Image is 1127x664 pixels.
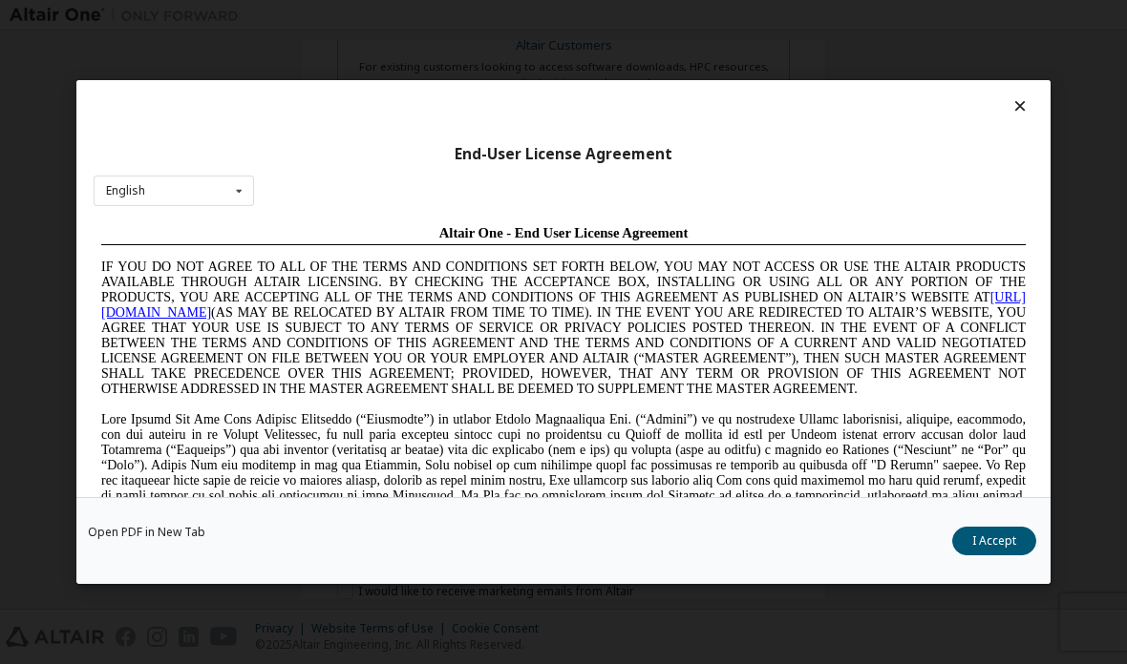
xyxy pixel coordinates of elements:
div: English [106,185,145,197]
span: Altair One - End User License Agreement [346,8,595,23]
a: [URL][DOMAIN_NAME] [8,73,932,102]
span: IF YOU DO NOT AGREE TO ALL OF THE TERMS AND CONDITIONS SET FORTH BELOW, YOU MAY NOT ACCESS OR USE... [8,42,932,178]
span: Lore Ipsumd Sit Ame Cons Adipisc Elitseddo (“Eiusmodte”) in utlabor Etdolo Magnaaliqua Eni. (“Adm... [8,195,932,346]
button: I Accept [952,527,1036,555]
a: Open PDF in New Tab [88,527,205,538]
div: End-User License Agreement [94,145,1033,164]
